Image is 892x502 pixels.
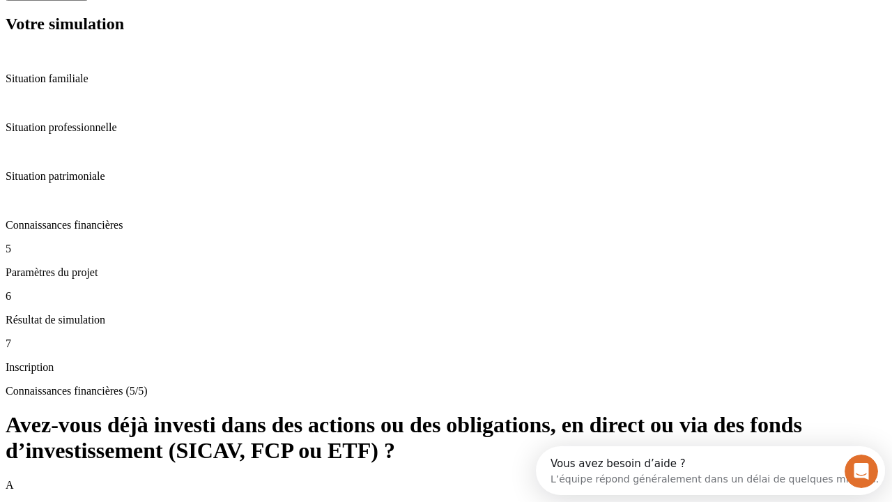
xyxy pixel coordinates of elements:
p: Inscription [6,361,886,374]
p: A [6,479,886,492]
div: Ouvrir le Messenger Intercom [6,6,384,44]
iframe: Intercom live chat discovery launcher [536,446,885,495]
div: L’équipe répond généralement dans un délai de quelques minutes. [15,23,343,38]
p: Situation professionnelle [6,121,886,134]
p: Résultat de simulation [6,314,886,326]
p: 5 [6,243,886,255]
p: Connaissances financières [6,219,886,231]
h1: Avez-vous déjà investi dans des actions ou des obligations, en direct ou via des fonds d’investis... [6,412,886,464]
h2: Votre simulation [6,15,886,33]
p: Connaissances financières (5/5) [6,385,886,397]
p: Paramètres du projet [6,266,886,279]
p: 6 [6,290,886,303]
div: Vous avez besoin d’aide ? [15,12,343,23]
p: Situation patrimoniale [6,170,886,183]
p: 7 [6,337,886,350]
iframe: Intercom live chat [845,455,878,488]
p: Situation familiale [6,73,886,85]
